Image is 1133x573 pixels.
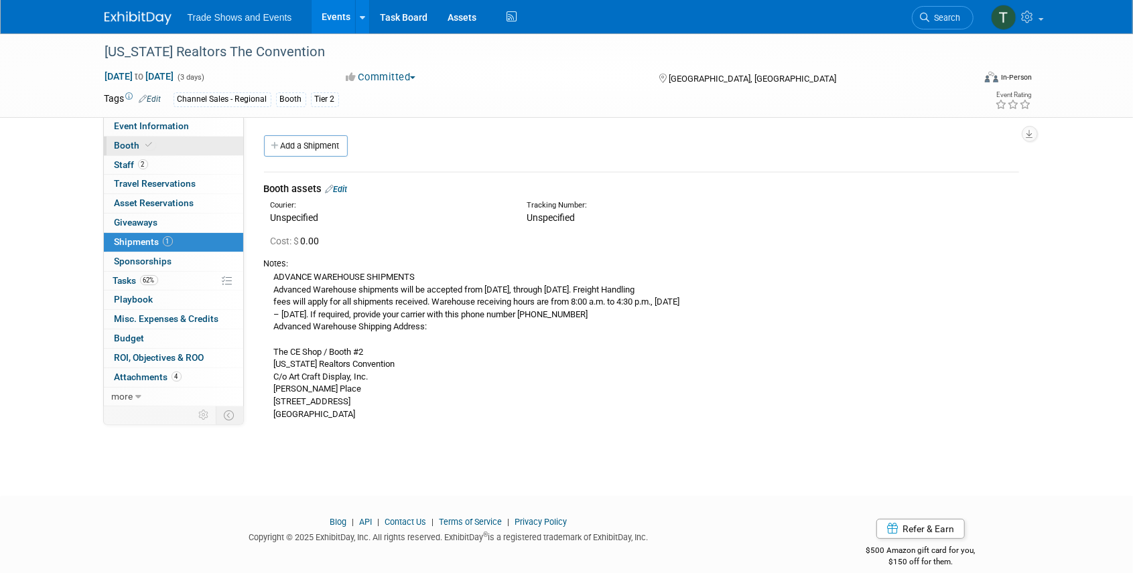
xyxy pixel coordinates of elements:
span: Playbook [115,294,153,305]
img: ExhibitDay [105,11,172,25]
span: Staff [115,159,148,170]
a: Edit [139,94,161,104]
div: Copyright © 2025 ExhibitDay, Inc. All rights reserved. ExhibitDay is a registered trademark of Ex... [105,528,793,544]
div: Courier: [271,200,507,211]
a: Tasks62% [104,272,243,291]
a: Playbook [104,291,243,309]
div: Booth assets [264,182,1019,196]
span: [GEOGRAPHIC_DATA], [GEOGRAPHIC_DATA] [669,74,836,84]
a: Budget [104,329,243,348]
div: Event Format [894,70,1032,90]
div: Tracking Number: [527,200,827,211]
div: Booth [276,92,306,106]
div: Notes: [264,258,1019,270]
span: Search [930,13,961,23]
a: Booth [104,137,243,155]
span: 4 [172,372,182,382]
span: Booth [115,140,155,151]
div: [US_STATE] Realtors The Convention [101,40,953,64]
a: Travel Reservations [104,175,243,193]
a: Search [912,6,974,29]
a: Giveaways [104,214,243,232]
a: ROI, Objectives & ROO [104,349,243,367]
span: more [112,391,133,402]
span: Trade Shows and Events [188,12,292,23]
span: Travel Reservations [115,178,196,189]
a: more [104,388,243,406]
span: | [374,517,383,527]
span: Event Information [115,120,190,131]
a: Misc. Expenses & Credits [104,310,243,329]
span: Shipments [115,236,173,247]
img: Tiff Wagner [991,5,1016,30]
span: ROI, Objectives & ROO [115,352,204,363]
div: $500 Amazon gift card for you, [813,536,1029,567]
div: Channel Sales - Regional [174,92,271,106]
i: Booth reservation complete [146,141,153,149]
a: Event Information [104,117,243,136]
span: 0.00 [271,236,325,246]
span: Asset Reservations [115,197,194,208]
a: Sponsorships [104,252,243,271]
td: Tags [105,92,161,107]
a: Blog [330,517,346,527]
span: [DATE] [DATE] [105,70,175,82]
span: Unspecified [527,212,575,223]
span: | [428,517,437,527]
span: Cost: $ [271,236,301,246]
span: Giveaways [115,217,158,228]
span: Budget [115,333,145,343]
a: Shipments1 [104,233,243,252]
span: 2 [138,159,148,169]
a: API [359,517,372,527]
span: (3 days) [177,73,205,82]
div: Tier 2 [311,92,339,106]
a: Staff2 [104,156,243,175]
td: Personalize Event Tab Strip [193,406,216,424]
div: Event Rating [995,92,1031,98]
a: Refer & Earn [876,519,965,539]
span: to [133,71,146,82]
a: Asset Reservations [104,194,243,213]
span: 62% [140,275,158,285]
div: In-Person [1000,72,1032,82]
a: Attachments4 [104,368,243,387]
td: Toggle Event Tabs [216,406,243,424]
span: 1 [163,236,173,246]
div: ADVANCE WAREHOUSE SHIPMENTS Advanced Warehouse shipments will be accepted from [DATE], through [D... [264,270,1019,420]
img: Format-Inperson.png [985,72,998,82]
a: Add a Shipment [264,135,348,157]
a: Contact Us [385,517,426,527]
span: | [504,517,513,527]
button: Committed [341,70,421,84]
a: Terms of Service [439,517,502,527]
a: Privacy Policy [515,517,567,527]
span: Sponsorships [115,256,172,266]
span: | [348,517,357,527]
span: Misc. Expenses & Credits [115,313,219,324]
span: Tasks [113,275,158,286]
span: Attachments [115,372,182,382]
a: Edit [326,184,348,194]
div: $150 off for them. [813,556,1029,568]
sup: ® [483,531,488,538]
div: Unspecified [271,211,507,224]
